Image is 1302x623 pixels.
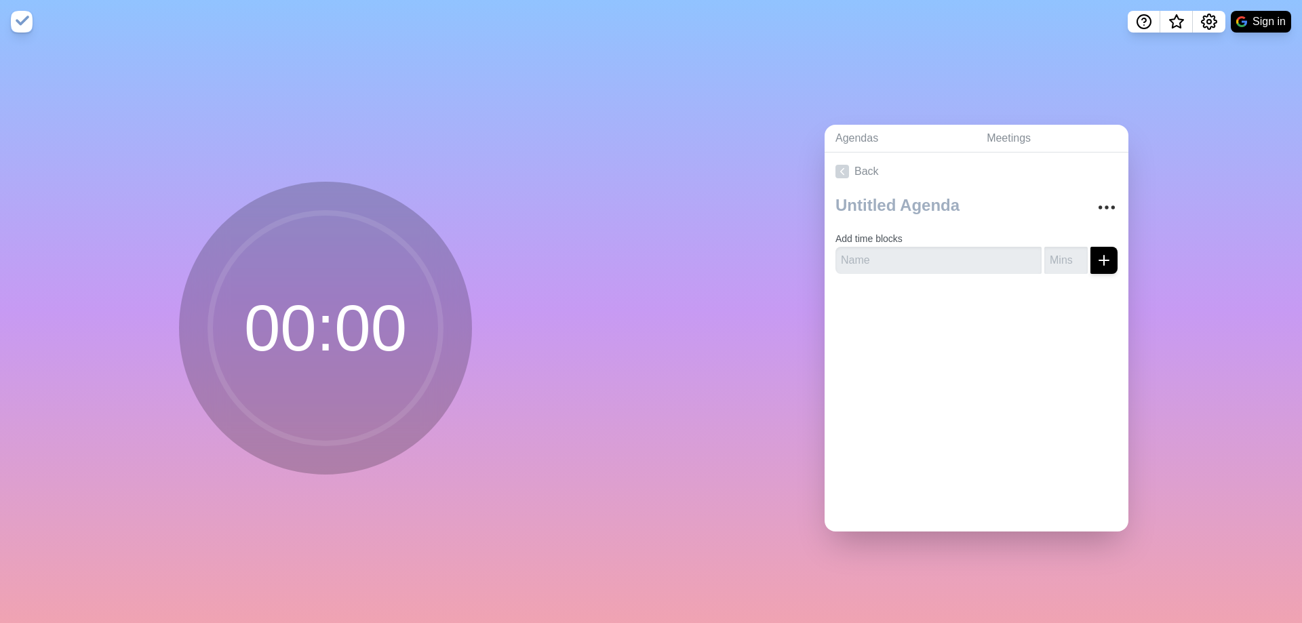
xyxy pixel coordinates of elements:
[825,153,1128,190] a: Back
[1044,247,1088,274] input: Mins
[1231,11,1291,33] button: Sign in
[1128,11,1160,33] button: Help
[1093,194,1120,221] button: More
[835,247,1042,274] input: Name
[11,11,33,33] img: timeblocks logo
[835,233,903,244] label: Add time blocks
[1193,11,1225,33] button: Settings
[976,125,1128,153] a: Meetings
[1160,11,1193,33] button: What’s new
[825,125,976,153] a: Agendas
[1236,16,1247,27] img: google logo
